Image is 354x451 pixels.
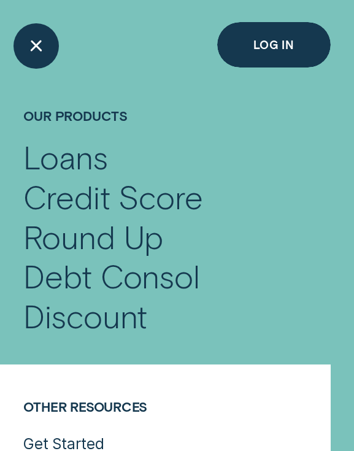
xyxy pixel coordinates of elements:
button: Close Menu [13,23,59,69]
a: Loans [23,137,330,177]
a: Credit Score [23,177,330,217]
h4: Other Resources [23,398,330,420]
h4: Our Products [23,107,330,138]
a: Debt Consol Discount [23,256,330,336]
button: Log in [217,22,331,67]
a: Round Up [23,217,330,257]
